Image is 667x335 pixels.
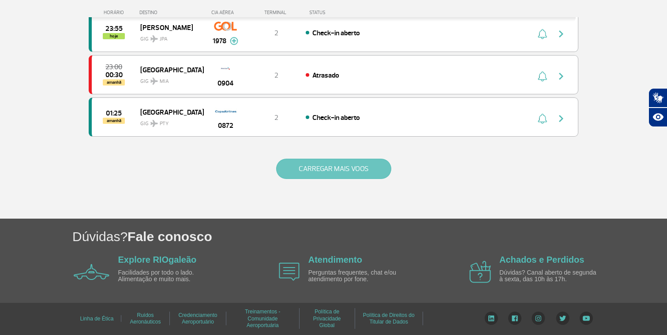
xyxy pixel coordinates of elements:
[532,312,545,325] img: Instagram
[484,312,498,325] img: LinkedIn
[312,71,339,80] span: Atrasado
[140,30,197,43] span: GIG
[91,10,139,15] div: HORÁRIO
[140,64,197,75] span: [GEOGRAPHIC_DATA]
[150,78,158,85] img: destiny_airplane.svg
[217,78,233,89] span: 0904
[218,120,233,131] span: 0872
[150,35,158,42] img: destiny_airplane.svg
[130,309,161,328] a: Ruídos Aeronáuticos
[305,10,377,15] div: STATUS
[499,269,601,283] p: Dúvidas? Canal aberto de segunda à sexta, das 10h às 17h.
[72,227,667,246] h1: Dúvidas?
[160,35,168,43] span: JPA
[556,312,570,325] img: Twitter
[308,255,362,264] a: Atendimento
[103,118,125,124] span: amanhã
[178,309,217,328] a: Credenciamento Aeroportuário
[245,305,280,331] a: Treinamentos - Comunidade Aeroportuária
[580,312,593,325] img: YouTube
[276,159,391,179] button: CARREGAR MAIS VOOS
[160,78,169,86] span: MIA
[556,113,566,124] img: seta-direita-painel-voo.svg
[499,255,584,264] a: Achados e Perdidos
[80,313,113,325] a: Linha de Ética
[140,22,197,33] span: [PERSON_NAME]
[538,29,547,39] img: sino-painel-voo.svg
[127,229,212,244] span: Fale conosco
[274,113,278,122] span: 2
[312,29,360,37] span: Check-in aberto
[538,113,547,124] img: sino-painel-voo.svg
[538,71,547,82] img: sino-painel-voo.svg
[279,263,300,281] img: airplane icon
[139,10,204,15] div: DESTINO
[363,309,415,328] a: Política de Direitos do Titular de Dados
[118,269,220,283] p: Facilidades por todo o lado. Alimentação e muito mais.
[103,33,125,39] span: hoje
[648,108,667,127] button: Abrir recursos assistivos.
[312,113,360,122] span: Check-in aberto
[648,88,667,108] button: Abrir tradutor de língua de sinais.
[105,64,122,70] span: 2025-09-29 23:00:00
[140,115,197,128] span: GIG
[105,72,123,78] span: 2025-09-30 00:30:00
[140,106,197,118] span: [GEOGRAPHIC_DATA]
[247,10,305,15] div: TERMINAL
[105,26,123,32] span: 2025-09-29 23:55:00
[274,71,278,80] span: 2
[508,312,521,325] img: Facebook
[313,305,341,331] a: Política de Privacidade Global
[556,71,566,82] img: seta-direita-painel-voo.svg
[556,29,566,39] img: seta-direita-painel-voo.svg
[106,110,122,116] span: 2025-09-30 01:25:00
[103,79,125,86] span: amanhã
[74,264,109,280] img: airplane icon
[150,120,158,127] img: destiny_airplane.svg
[140,73,197,86] span: GIG
[203,10,247,15] div: CIA AÉREA
[160,120,169,128] span: PTY
[274,29,278,37] span: 2
[469,261,491,283] img: airplane icon
[213,36,226,46] span: 1978
[230,37,238,45] img: mais-info-painel-voo.svg
[308,269,410,283] p: Perguntas frequentes, chat e/ou atendimento por fone.
[118,255,197,264] a: Explore RIOgaleão
[648,88,667,127] div: Plugin de acessibilidade da Hand Talk.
